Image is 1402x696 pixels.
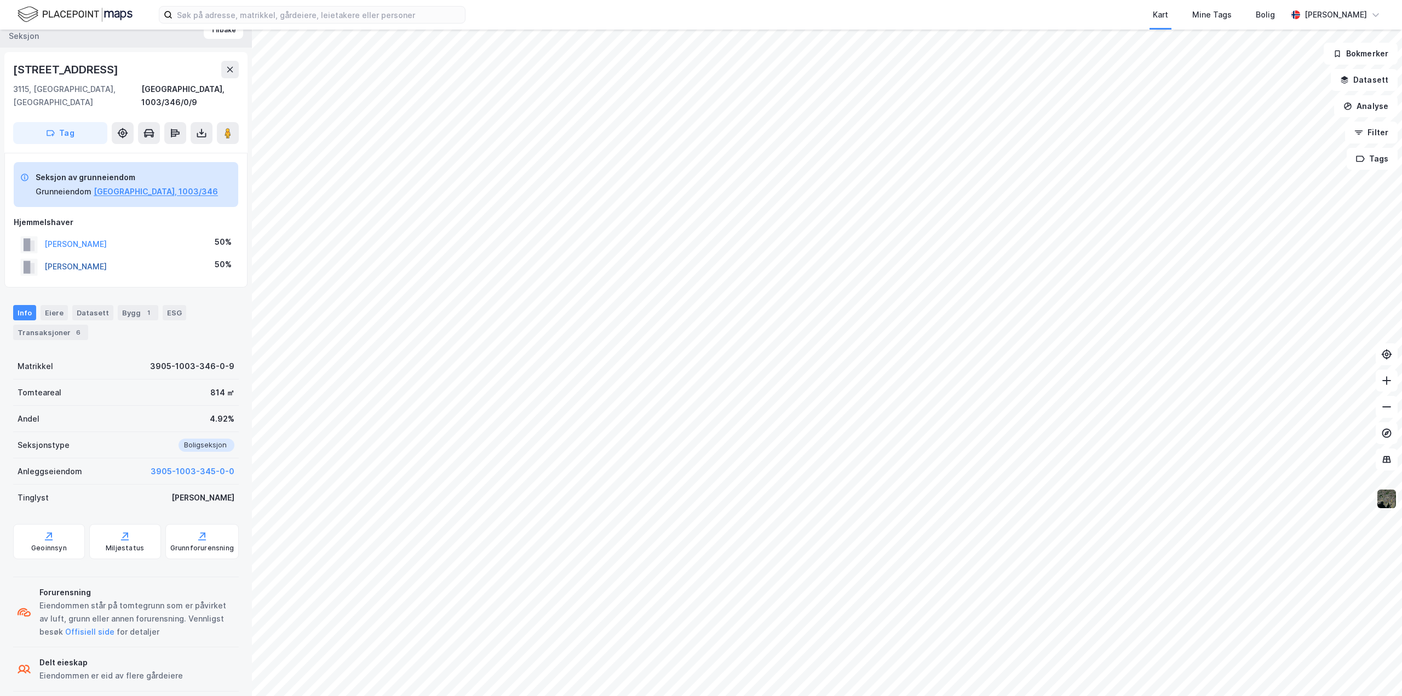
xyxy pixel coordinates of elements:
button: 3905-1003-345-0-0 [151,465,234,478]
div: Eiendommen er eid av flere gårdeiere [39,669,183,682]
div: Eiere [41,305,68,320]
div: 1 [143,307,154,318]
div: 50% [215,258,232,271]
div: 6 [73,327,84,338]
div: Geoinnsyn [31,544,67,553]
div: Seksjonstype [18,439,70,452]
div: Tomteareal [18,386,61,399]
div: [PERSON_NAME] [1305,8,1367,21]
div: Miljøstatus [106,544,144,553]
button: [GEOGRAPHIC_DATA], 1003/346 [94,185,218,198]
div: Mine Tags [1192,8,1232,21]
img: logo.f888ab2527a4732fd821a326f86c7f29.svg [18,5,133,24]
div: Eiendommen står på tomtegrunn som er påvirket av luft, grunn eller annen forurensning. Vennligst ... [39,599,234,639]
div: Tinglyst [18,491,49,504]
input: Søk på adresse, matrikkel, gårdeiere, leietakere eller personer [173,7,465,23]
div: Grunneiendom [36,185,91,198]
div: Seksjon av grunneiendom [36,171,218,184]
div: Info [13,305,36,320]
button: Bokmerker [1324,43,1398,65]
div: Bygg [118,305,158,320]
div: 3115, [GEOGRAPHIC_DATA], [GEOGRAPHIC_DATA] [13,83,141,109]
div: Kart [1153,8,1168,21]
div: [GEOGRAPHIC_DATA], 1003/346/0/9 [141,83,239,109]
div: Matrikkel [18,360,53,373]
div: Anleggseiendom [18,465,82,478]
div: [STREET_ADDRESS] [13,61,120,78]
button: Filter [1345,122,1398,143]
div: Bolig [1256,8,1275,21]
button: Tag [13,122,107,144]
div: Transaksjoner [13,325,88,340]
div: Datasett [72,305,113,320]
div: 3905-1003-346-0-9 [150,360,234,373]
div: Forurensning [39,586,234,599]
div: 50% [215,235,232,249]
button: Tilbake [204,21,243,39]
div: [PERSON_NAME] [171,491,234,504]
div: Andel [18,412,39,425]
button: Tags [1347,148,1398,170]
div: Delt eieskap [39,656,183,669]
div: 4.92% [210,412,234,425]
iframe: Chat Widget [1347,643,1402,696]
div: Hjemmelshaver [14,216,238,229]
button: Analyse [1334,95,1398,117]
img: 9k= [1376,488,1397,509]
div: Grunnforurensning [170,544,234,553]
div: Seksjon [9,30,39,43]
div: ESG [163,305,186,320]
div: 814 ㎡ [210,386,234,399]
button: Datasett [1331,69,1398,91]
